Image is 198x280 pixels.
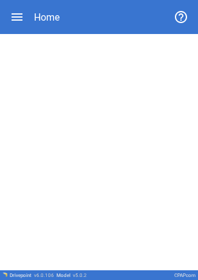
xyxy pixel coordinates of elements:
div: Model [56,273,87,278]
div: Home [34,12,60,23]
div: Drivepoint [10,273,54,278]
img: Drivepoint [2,272,7,277]
span: v 6.0.106 [34,273,54,278]
div: CPAPcom [174,273,196,278]
span: v 5.0.2 [73,273,87,278]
